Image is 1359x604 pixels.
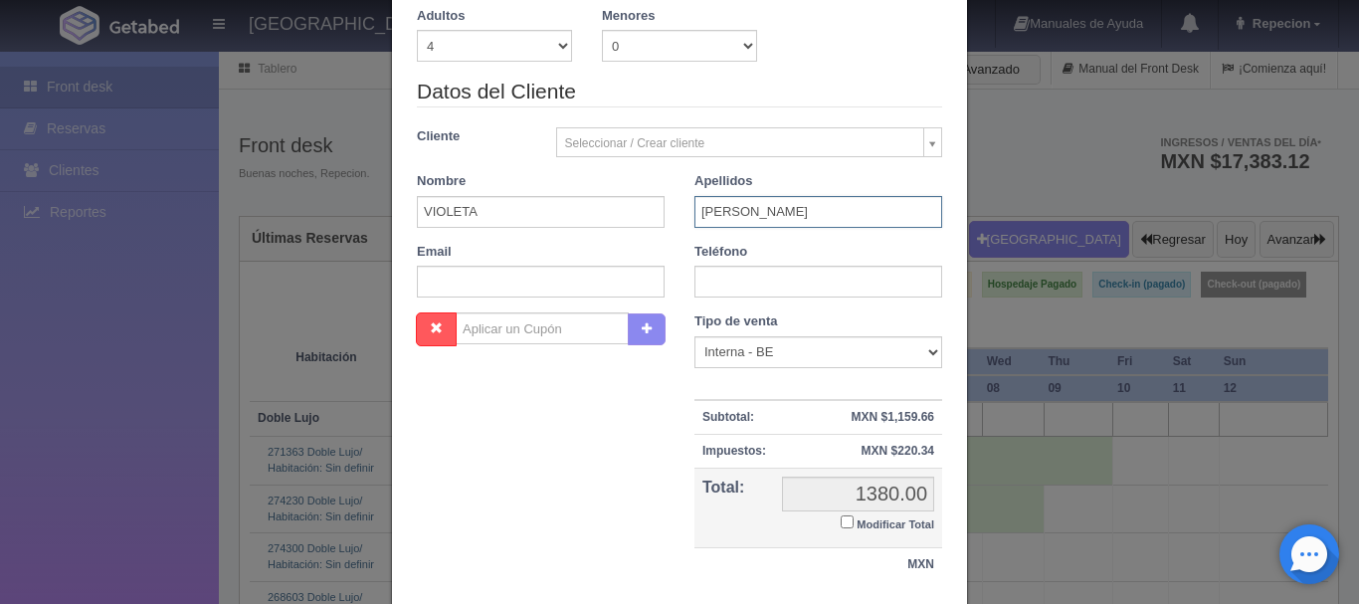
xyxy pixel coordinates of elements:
[565,128,916,158] span: Seleccionar / Crear cliente
[694,243,747,262] label: Teléfono
[417,172,466,191] label: Nombre
[841,515,854,528] input: Modificar Total
[694,172,753,191] label: Apellidos
[417,243,452,262] label: Email
[694,312,778,331] label: Tipo de venta
[857,518,934,530] small: Modificar Total
[556,127,943,157] a: Seleccionar / Crear cliente
[417,7,465,26] label: Adultos
[694,435,774,469] th: Impuestos:
[602,7,655,26] label: Menores
[694,469,774,548] th: Total:
[456,312,629,344] input: Aplicar un Cupón
[852,410,934,424] strong: MXN $1,159.66
[862,444,934,458] strong: MXN $220.34
[402,127,541,146] label: Cliente
[694,400,774,435] th: Subtotal:
[417,77,942,107] legend: Datos del Cliente
[907,557,934,571] strong: MXN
